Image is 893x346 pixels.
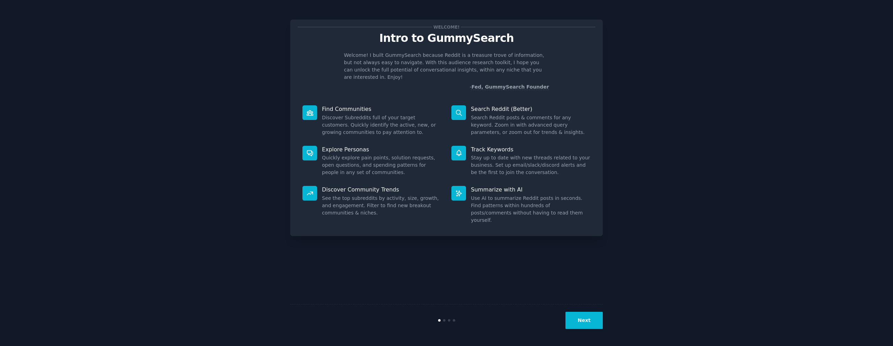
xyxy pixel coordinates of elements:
dd: Use AI to summarize Reddit posts in seconds. Find patterns within hundreds of posts/comments with... [471,195,591,224]
p: Find Communities [322,105,442,113]
p: Explore Personas [322,146,442,153]
p: Welcome! I built GummySearch because Reddit is a treasure trove of information, but not always ea... [344,52,549,81]
div: - [470,83,549,91]
span: Welcome! [432,23,461,31]
p: Track Keywords [471,146,591,153]
dd: Discover Subreddits full of your target customers. Quickly identify the active, new, or growing c... [322,114,442,136]
p: Search Reddit (Better) [471,105,591,113]
p: Discover Community Trends [322,186,442,193]
button: Next [565,312,603,329]
dd: Quickly explore pain points, solution requests, open questions, and spending patterns for people ... [322,154,442,176]
dd: See the top subreddits by activity, size, growth, and engagement. Filter to find new breakout com... [322,195,442,217]
a: Fed, GummySearch Founder [471,84,549,90]
dd: Stay up to date with new threads related to your business. Set up email/slack/discord alerts and ... [471,154,591,176]
p: Intro to GummySearch [298,32,595,44]
p: Summarize with AI [471,186,591,193]
dd: Search Reddit posts & comments for any keyword. Zoom in with advanced query parameters, or zoom o... [471,114,591,136]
